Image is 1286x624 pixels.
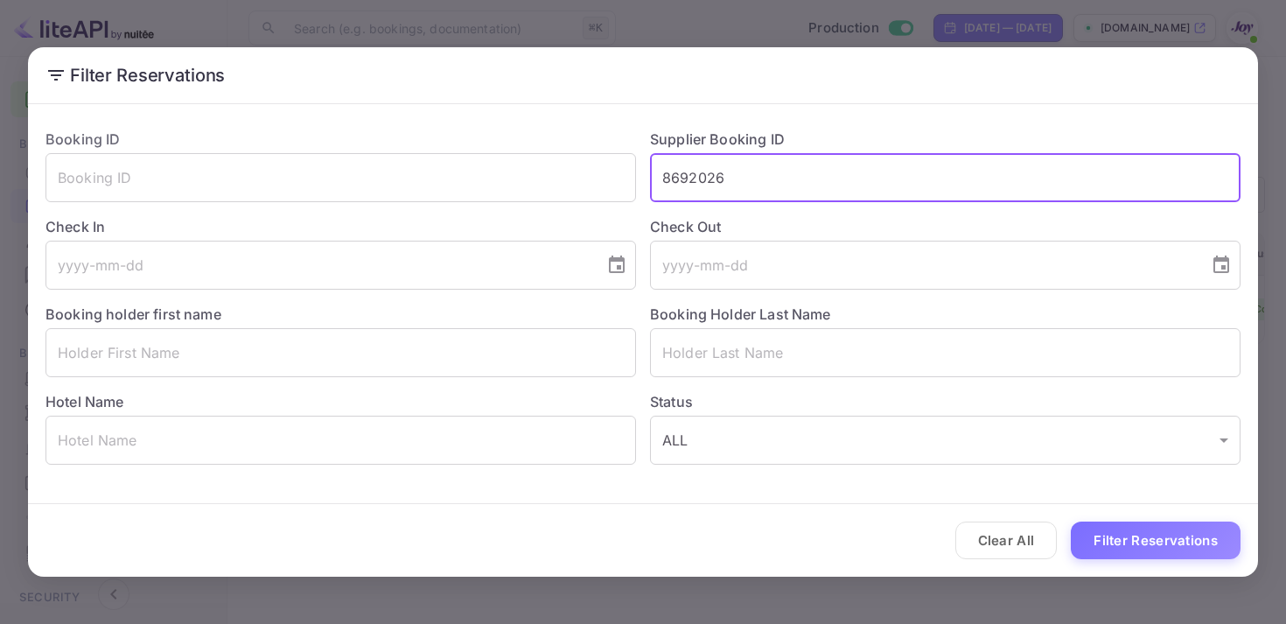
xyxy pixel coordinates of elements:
[650,305,831,323] label: Booking Holder Last Name
[45,216,636,237] label: Check In
[45,416,636,465] input: Hotel Name
[650,216,1241,237] label: Check Out
[650,391,1241,412] label: Status
[45,241,592,290] input: yyyy-mm-dd
[45,393,124,410] label: Hotel Name
[1204,248,1239,283] button: Choose date
[1071,522,1241,559] button: Filter Reservations
[650,328,1241,377] input: Holder Last Name
[599,248,634,283] button: Choose date
[650,153,1241,202] input: Supplier Booking ID
[45,153,636,202] input: Booking ID
[45,130,121,148] label: Booking ID
[650,130,785,148] label: Supplier Booking ID
[45,305,221,323] label: Booking holder first name
[955,522,1058,559] button: Clear All
[28,47,1258,103] h2: Filter Reservations
[650,416,1241,465] div: ALL
[45,328,636,377] input: Holder First Name
[650,241,1197,290] input: yyyy-mm-dd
